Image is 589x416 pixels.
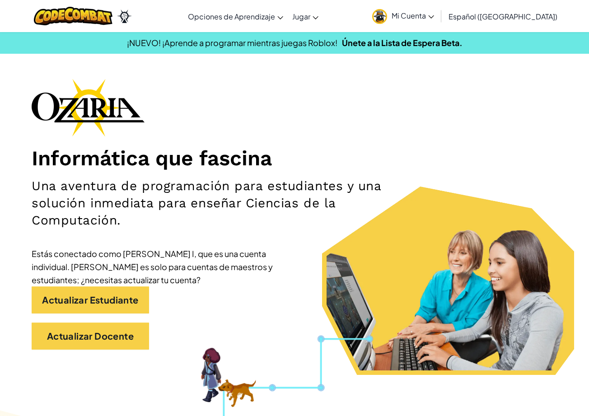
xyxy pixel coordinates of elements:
img: avatar [372,9,387,24]
img: Ozaria [117,9,131,23]
div: Estás conectado como [PERSON_NAME] I, que es una cuenta individual. [PERSON_NAME] es solo para cu... [32,247,303,286]
a: Actualizar Estudiante [32,286,149,313]
a: Únete a la Lista de Espera Beta. [342,37,463,48]
a: Mi Cuenta [368,2,439,30]
h2: Una aventura de programación para estudiantes y una solución inmediata para enseñar Ciencias de l... [32,178,384,229]
span: Opciones de Aprendizaje [188,12,275,21]
img: Ozaria branding logo [32,79,145,136]
a: Opciones de Aprendizaje [183,4,288,28]
a: Español ([GEOGRAPHIC_DATA]) [444,4,562,28]
h1: Informática que fascina [32,145,557,171]
img: CodeCombat logo [34,7,113,25]
span: ¡NUEVO! ¡Aprende a programar mientras juegas Roblox! [127,37,337,48]
span: Mi Cuenta [392,11,434,20]
span: Español ([GEOGRAPHIC_DATA]) [449,12,557,21]
span: Jugar [292,12,310,21]
a: Jugar [288,4,323,28]
a: Actualizar Docente [32,323,149,350]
